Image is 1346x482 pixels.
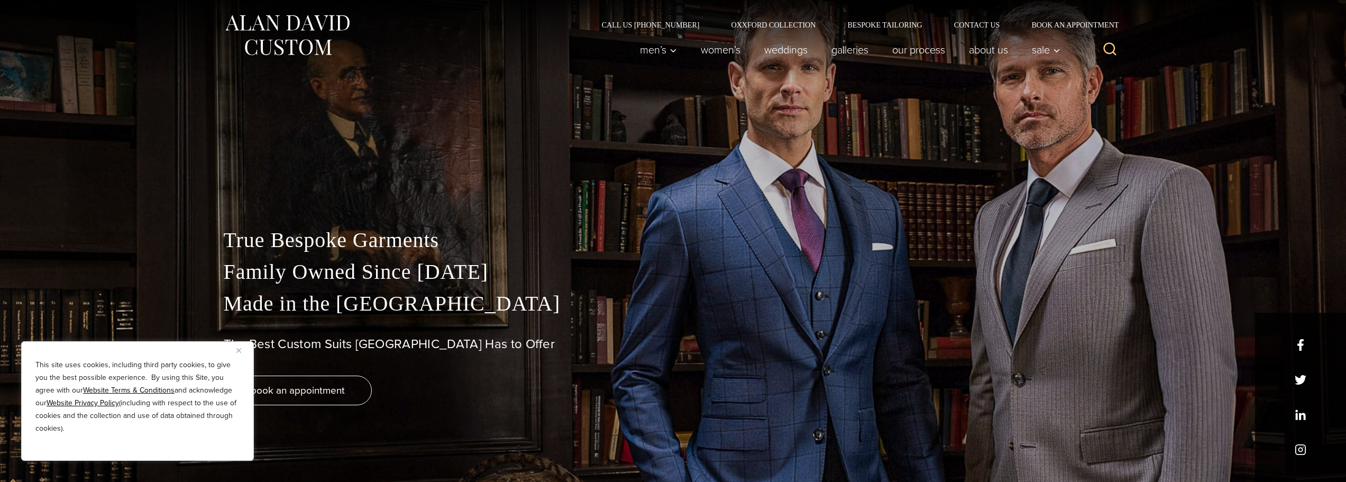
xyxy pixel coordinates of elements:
a: facebook [1295,339,1306,351]
a: linkedin [1295,409,1306,421]
a: Book an Appointment [1015,21,1122,29]
nav: Secondary Navigation [586,21,1123,29]
a: Website Terms & Conditions [83,385,175,396]
a: Bespoke Tailoring [831,21,938,29]
nav: Primary Navigation [628,39,1066,60]
a: book an appointment [224,376,372,405]
a: instagram [1295,444,1306,456]
img: Close [236,348,241,353]
a: Women’s [689,39,752,60]
a: x/twitter [1295,374,1306,386]
img: Alan David Custom [224,12,351,59]
a: Call Us [PHONE_NUMBER] [586,21,716,29]
a: Website Privacy Policy [47,397,119,408]
button: View Search Form [1097,37,1123,62]
a: Galleries [819,39,880,60]
p: This site uses cookies, including third party cookies, to give you the best possible experience. ... [35,359,240,435]
span: Sale [1032,44,1060,55]
span: book an appointment [251,383,345,398]
a: weddings [752,39,819,60]
p: True Bespoke Garments Family Owned Since [DATE] Made in the [GEOGRAPHIC_DATA] [224,224,1123,320]
a: Oxxford Collection [715,21,831,29]
a: About Us [957,39,1020,60]
button: Close [236,344,249,357]
h1: The Best Custom Suits [GEOGRAPHIC_DATA] Has to Offer [224,337,1123,352]
a: Our Process [880,39,957,60]
span: Men’s [640,44,677,55]
a: Contact Us [938,21,1016,29]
